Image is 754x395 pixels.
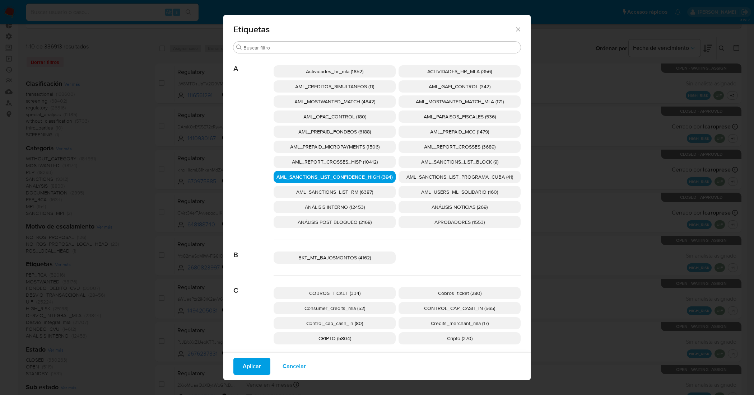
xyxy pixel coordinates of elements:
div: AML_MOSTWANTED_MATCH (4842) [274,95,396,108]
div: AML_USERS_ML_SOLIDARIO (160) [399,186,521,198]
span: Credits_merchant_mla (17) [431,320,489,327]
span: Cripto (270) [447,335,473,342]
div: COBROS_TICKET (334) [274,287,396,299]
div: ANÁLISIS INTERNO (12453) [274,201,396,213]
div: AML_SANCTIONS_LIST_BLOCK (9) [399,156,521,168]
div: ANÁLISIS NOTICIAS (269) [399,201,521,213]
span: AML_PREPAID_FONDEOS (6188) [298,128,371,135]
div: ANÁLISIS POST BLOQUEO (2168) [274,216,396,228]
div: APROBADORES (1553) [399,216,521,228]
div: Cobros_ticket (280) [399,287,521,299]
div: AML_PREPAID_MICROPAYMENTS (1506) [274,141,396,153]
span: BKT_MT_BAJOSMONTOS (4162) [298,254,371,261]
div: CRIPTO (5804) [274,332,396,344]
span: AML_REPORT_CROSSES_HISP (10412) [292,158,378,165]
span: COBROS_TICKET (334) [309,290,360,297]
span: Cancelar [283,358,306,374]
span: APROBADORES (1553) [434,218,485,226]
div: AML_PREPAID_FONDEOS (6188) [274,126,396,138]
span: Actividades_hr_mla (1852) [306,68,363,75]
span: AML_GAFI_CONTROL (342) [429,83,490,90]
div: Cripto (270) [399,332,521,344]
span: A [233,54,274,73]
div: ACTIVIDADES_HR_MLA (356) [399,65,521,77]
div: AML_GAFI_CONTROL (342) [399,80,521,93]
button: Cerrar [515,26,521,32]
span: AML_SANCTIONS_LIST_BLOCK (9) [421,158,498,165]
span: AML_MOSTWANTED_MATCH (4842) [294,98,375,105]
div: Consumer_credits_mla (52) [274,302,396,314]
span: Consumer_credits_mla (52) [304,305,365,312]
div: BKT_MT_BAJOSMONTOS (4162) [274,251,396,264]
span: CRIPTO (5804) [318,335,351,342]
div: Credits_merchant_mla (17) [399,317,521,329]
div: AML_REPORT_CROSSES_HISP (10412) [274,156,396,168]
span: Control_cap_cash_in (80) [306,320,363,327]
span: AML_PARAISOS_FISCALES (536) [424,113,496,120]
span: CONTROL_CAP_CASH_IN (565) [424,305,495,312]
span: Cobros_ticket (280) [438,290,481,297]
span: ANÁLISIS NOTICIAS (269) [432,203,488,211]
span: ANÁLISIS POST BLOQUEO (2168) [298,218,372,226]
div: AML_SANCTIONS_LIST_PROGRAMA_CUBA (41) [399,171,521,183]
div: AML_MOSTWANTED_MATCH_MLA (171) [399,95,521,108]
div: AML_SANCTIONS_LIST_CONFIDENCE_HIGH (394) [274,171,396,183]
span: ANÁLISIS INTERNO (12453) [305,203,365,211]
input: Buscar filtro [243,44,518,51]
div: Actividades_hr_mla (1852) [274,65,396,77]
button: Buscar [236,44,242,50]
div: AML_PARAISOS_FISCALES (536) [399,110,521,123]
span: AML_PREPAID_MICROPAYMENTS (1506) [290,143,380,150]
span: Etiquetas [233,25,515,34]
span: AML_OFAC_CONTROL (180) [303,113,366,120]
div: AML_PREPAID_MCC (1479) [399,126,521,138]
span: ACTIVIDADES_HR_MLA (356) [427,68,492,75]
span: C [233,276,274,295]
span: AML_CREDITOS_SIMULTANEOS (11) [295,83,374,90]
span: AML_PREPAID_MCC (1479) [430,128,489,135]
span: AML_SANCTIONS_LIST_CONFIDENCE_HIGH (394) [276,173,393,180]
span: AML_USERS_ML_SOLIDARIO (160) [421,188,498,196]
div: AML_REPORT_CROSSES (3689) [399,141,521,153]
span: Aplicar [243,358,261,374]
span: AML_SANCTIONS_LIST_RM (6387) [296,188,373,196]
span: AML_SANCTIONS_LIST_PROGRAMA_CUBA (41) [406,173,513,180]
div: AML_OFAC_CONTROL (180) [274,110,396,123]
div: AML_SANCTIONS_LIST_RM (6387) [274,186,396,198]
button: Cancelar [273,358,315,375]
span: AML_REPORT_CROSSES (3689) [424,143,495,150]
span: B [233,240,274,259]
div: Control_cap_cash_in (80) [274,317,396,329]
span: AML_MOSTWANTED_MATCH_MLA (171) [416,98,504,105]
button: Aplicar [233,358,270,375]
div: CONTROL_CAP_CASH_IN (565) [399,302,521,314]
div: AML_CREDITOS_SIMULTANEOS (11) [274,80,396,93]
